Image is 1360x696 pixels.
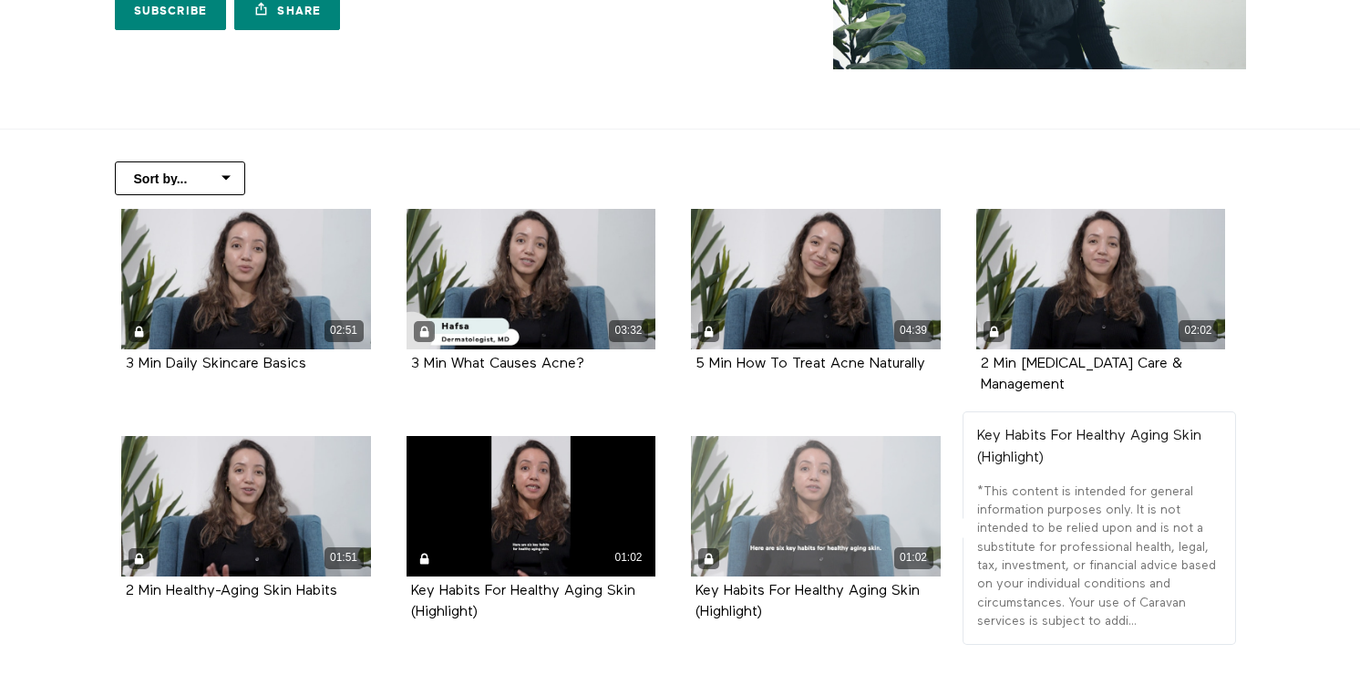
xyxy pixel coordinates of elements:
[126,357,306,371] strong: 3 Min Daily Skincare Basics
[407,209,656,349] a: 3 Min What Causes Acne? 03:32
[695,584,920,619] strong: Key Habits For Healthy Aging Skin (Highlight)
[691,436,941,577] a: Key Habits For Healthy Aging Skin (Highlight) 01:02
[121,436,371,577] a: 2 Min Healthy-Aging Skin Habits 01:51
[609,320,648,341] div: 03:32
[411,357,584,370] a: 3 Min What Causes Acne?
[894,547,933,568] div: 01:02
[981,357,1182,391] a: 2 Min [MEDICAL_DATA] Care & Management
[126,584,337,597] a: 2 Min Healthy-Aging Skin Habits
[977,429,1201,464] strong: Key Habits For Healthy Aging Skin (Highlight)
[695,584,920,618] a: Key Habits For Healthy Aging Skin (Highlight)
[695,357,925,371] strong: 5 Min How To Treat Acne Naturally
[411,357,584,371] strong: 3 Min What Causes Acne?
[691,209,941,349] a: 5 Min How To Treat Acne Naturally 04:39
[695,357,925,370] a: 5 Min How To Treat Acne Naturally
[1179,320,1218,341] div: 02:02
[325,547,364,568] div: 01:51
[407,436,656,577] a: Key Habits For Healthy Aging Skin (Highlight) 01:02
[981,357,1182,392] strong: 2 Min Eczema Care & Management
[977,483,1221,630] p: *This content is intended for general information purposes only. It is not intended to be relied ...
[976,209,1226,349] a: 2 Min Eczema Care & Management 02:02
[894,320,933,341] div: 04:39
[411,584,635,618] a: Key Habits For Healthy Aging Skin (Highlight)
[121,209,371,349] a: 3 Min Daily Skincare Basics 02:51
[126,584,337,598] strong: 2 Min Healthy-Aging Skin Habits
[126,357,306,370] a: 3 Min Daily Skincare Basics
[411,584,635,619] strong: Key Habits For Healthy Aging Skin (Highlight)
[325,320,364,341] div: 02:51
[609,547,648,568] div: 01:02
